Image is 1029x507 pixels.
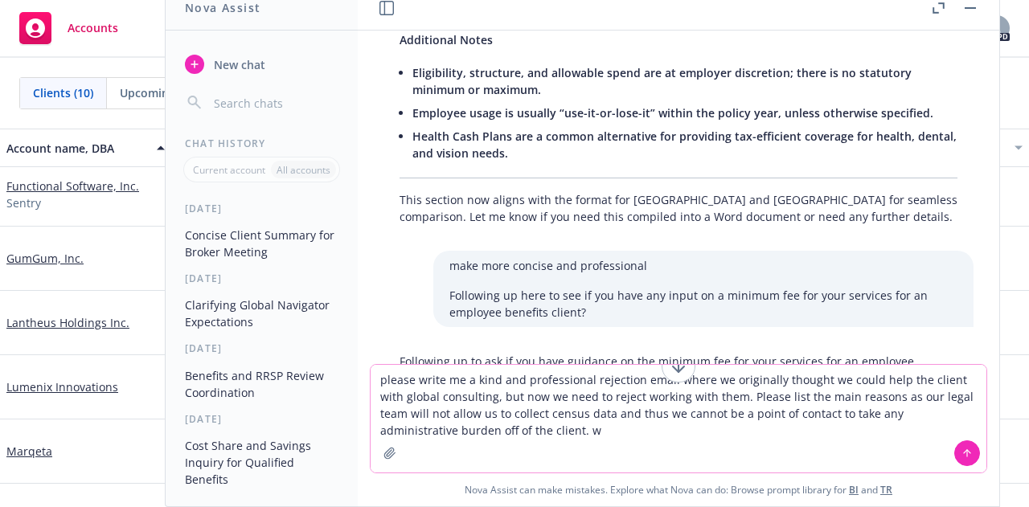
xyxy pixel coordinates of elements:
[178,432,345,493] button: Cost Share and Savings Inquiry for Qualified Benefits
[400,353,957,386] p: Following up to ask if you have guidance on the minimum fee for your services for an employee ben...
[178,222,345,265] button: Concise Client Summary for Broker Meeting
[880,483,892,497] a: TR
[178,50,345,79] button: New chat
[412,65,912,97] span: Eligibility, structure, and allowable spend are at employer discretion; there is no statutory min...
[400,32,493,47] span: Additional Notes
[6,194,41,211] span: Sentry
[371,365,986,472] textarea: please write me a kind and professional rejection email where we originally thought we could help...
[166,137,358,150] div: Chat History
[178,362,345,406] button: Benefits and RRSP Review Coordination
[178,292,345,335] button: Clarifying Global Navigator Expectations
[364,473,993,506] span: Nova Assist can make mistakes. Explore what Nova can do: Browse prompt library for and
[6,140,147,157] div: Account name, DBA
[211,56,265,73] span: New chat
[166,202,358,215] div: [DATE]
[277,163,330,177] p: All accounts
[166,412,358,426] div: [DATE]
[6,314,129,331] a: Lantheus Holdings Inc.
[68,22,118,35] span: Accounts
[193,163,265,177] p: Current account
[412,129,957,161] span: Health Cash Plans are a common alternative for providing tax-efficient coverage for health, denta...
[120,84,244,101] span: Upcoming renewals (0)
[6,178,139,194] a: Functional Software, Inc.
[13,6,125,51] a: Accounts
[166,272,358,285] div: [DATE]
[166,341,358,355] div: [DATE]
[849,483,859,497] a: BI
[6,250,84,267] a: GumGum, Inc.
[211,92,338,114] input: Search chats
[400,191,957,225] p: This section now aligns with the format for [GEOGRAPHIC_DATA] and [GEOGRAPHIC_DATA] for seamless ...
[33,84,93,101] span: Clients (10)
[449,287,957,321] p: Following up here to see if you have any input on a minimum fee for your services for an employee...
[6,378,118,395] a: Lumenix Innovations
[6,443,52,460] a: Marqeta
[412,105,933,121] span: Employee usage is usually “use-it-or-lose-it” within the policy year, unless otherwise specified.
[449,257,957,274] p: make more concise and professional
